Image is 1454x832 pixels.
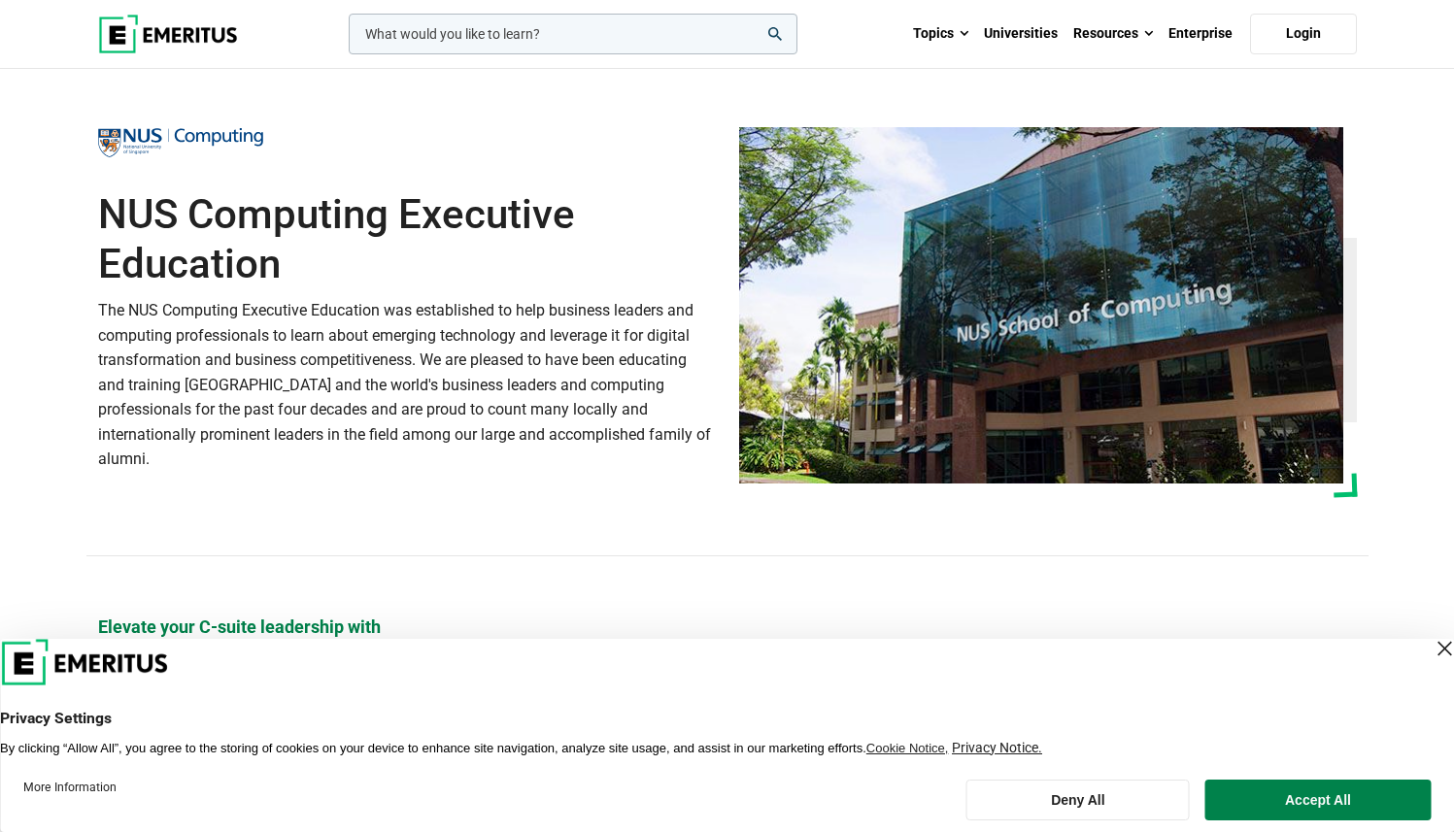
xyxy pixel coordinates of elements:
[98,128,263,157] img: NUS Computing Executive Education
[98,615,1357,639] p: Elevate your C-suite leadership with
[739,127,1343,483] img: NUS Computing Executive Education
[349,14,797,54] input: woocommerce-product-search-field-0
[1250,14,1357,54] a: Login
[98,190,716,288] h1: NUS Computing Executive Education
[98,298,716,472] p: The NUS Computing Executive Education was established to help business leaders and computing prof...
